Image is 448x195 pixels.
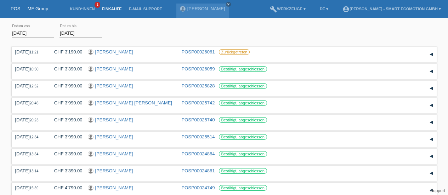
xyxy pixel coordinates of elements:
[95,168,133,173] a: [PERSON_NAME]
[219,66,267,72] label: Bestätigt, abgeschlossen
[49,100,83,105] div: CHF 3'990.00
[29,118,38,122] span: 20:23
[95,66,133,71] a: [PERSON_NAME]
[342,6,350,13] i: account_circle
[95,117,133,122] a: [PERSON_NAME]
[15,168,44,173] div: [DATE]
[95,49,133,55] a: [PERSON_NAME]
[29,84,38,88] span: 12:52
[29,186,38,190] span: 15:39
[29,67,38,71] span: 10:50
[266,7,309,11] a: buildWerkzeuge ▾
[339,7,444,11] a: account_circle[PERSON_NAME] - Smart Ecomotion GmbH ▾
[49,134,83,139] div: CHF 3'990.00
[15,117,44,122] div: [DATE]
[219,83,267,89] label: Bestätigt, abgeschlossen
[95,151,133,156] a: [PERSON_NAME]
[426,66,437,77] div: auf-/zuklappen
[29,135,38,139] span: 12:34
[95,83,133,88] a: [PERSON_NAME]
[15,151,44,156] div: [DATE]
[49,66,83,71] div: CHF 3'390.00
[125,7,166,11] a: E-Mail Support
[426,117,437,128] div: auf-/zuklappen
[430,188,445,193] a: Support
[29,152,38,156] span: 13:34
[95,185,133,190] a: [PERSON_NAME]
[182,117,215,122] a: POSP00025740
[182,100,215,105] a: POSP00025742
[270,6,277,13] i: build
[66,7,98,11] a: Kund*innen
[182,83,215,88] a: POSP00025828
[95,134,133,139] a: [PERSON_NAME]
[182,134,215,139] a: POSP00025514
[15,66,44,71] div: [DATE]
[219,151,267,157] label: Bestätigt, abgeschlossen
[29,50,38,54] span: 11:21
[219,134,267,140] label: Bestätigt, abgeschlossen
[187,6,225,11] a: [PERSON_NAME]
[182,185,215,190] a: POSP00024749
[219,185,267,191] label: Bestätigt, abgeschlossen
[219,168,267,174] label: Bestätigt, abgeschlossen
[182,168,215,173] a: POSP00024861
[15,185,44,190] div: [DATE]
[49,117,83,122] div: CHF 3'990.00
[426,134,437,145] div: auf-/zuklappen
[426,168,437,179] div: auf-/zuklappen
[49,185,83,190] div: CHF 4'790.00
[426,83,437,94] div: auf-/zuklappen
[15,83,44,88] div: [DATE]
[15,100,44,105] div: [DATE]
[29,169,38,173] span: 13:14
[49,49,83,55] div: CHF 3'190.00
[49,83,83,88] div: CHF 3'990.00
[426,151,437,162] div: auf-/zuklappen
[182,151,215,156] a: POSP00024864
[219,100,267,106] label: Bestätigt, abgeschlossen
[95,100,172,105] a: [PERSON_NAME] [PERSON_NAME]
[219,117,267,123] label: Bestätigt, abgeschlossen
[11,6,48,11] a: POS — MF Group
[15,49,44,55] div: [DATE]
[426,49,437,60] div: auf-/zuklappen
[316,7,332,11] a: DE ▾
[49,151,83,156] div: CHF 3'390.00
[182,49,215,55] a: POSP00026061
[29,101,38,105] span: 20:46
[227,2,230,6] i: close
[426,100,437,111] div: auf-/zuklappen
[226,2,231,7] a: close
[219,49,250,55] label: Zurückgetreten
[182,66,215,71] a: POSP00026059
[95,2,100,8] span: 1
[15,134,44,139] div: [DATE]
[98,7,125,11] a: Einkäufe
[49,168,83,173] div: CHF 3'390.00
